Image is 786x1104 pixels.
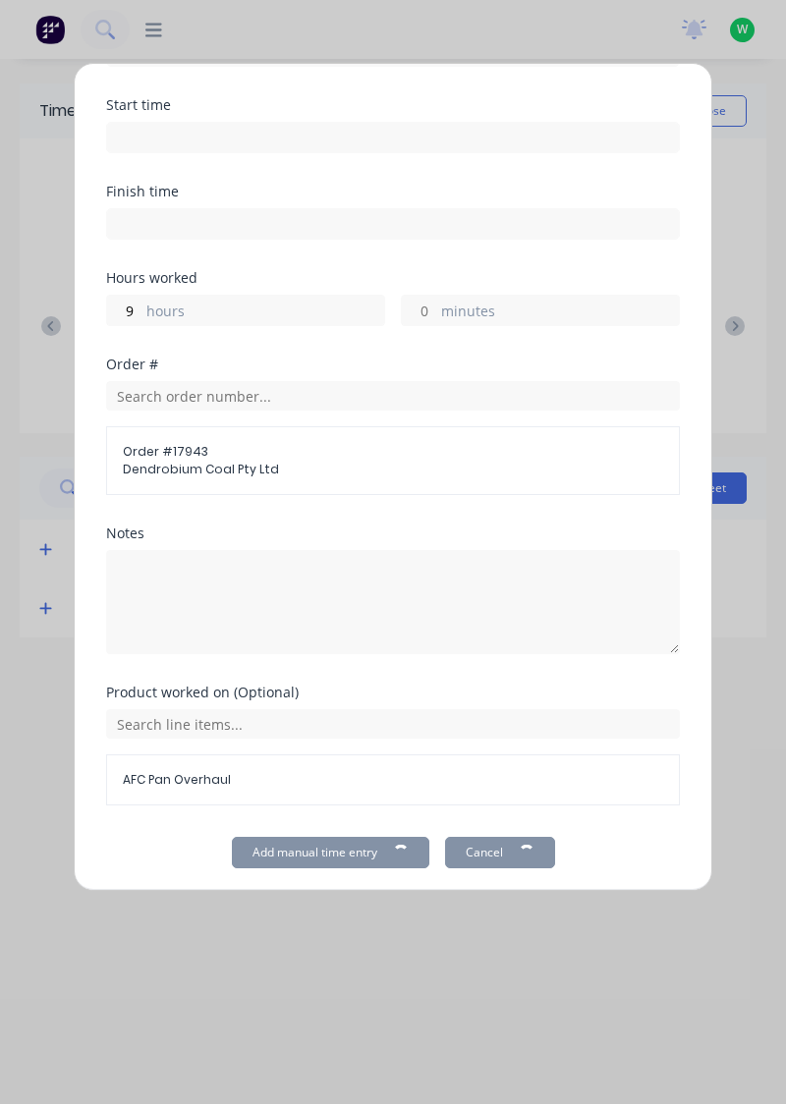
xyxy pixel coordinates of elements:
input: Search order number... [106,381,680,411]
label: minutes [441,301,679,325]
input: 0 [107,296,141,325]
span: Order # 17943 [123,443,663,461]
div: Order # [106,358,680,371]
input: 0 [402,296,436,325]
div: Hours worked [106,271,680,285]
label: hours [146,301,384,325]
div: Finish time [106,185,680,198]
div: Start time [106,98,680,112]
input: Search line items... [106,709,680,739]
div: Product worked on (Optional) [106,686,680,699]
div: Notes [106,526,680,540]
button: Cancel [445,837,555,868]
button: Add manual time entry [232,837,429,868]
span: Dendrobium Coal Pty Ltd [123,461,663,478]
span: AFC Pan Overhaul [123,771,663,789]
